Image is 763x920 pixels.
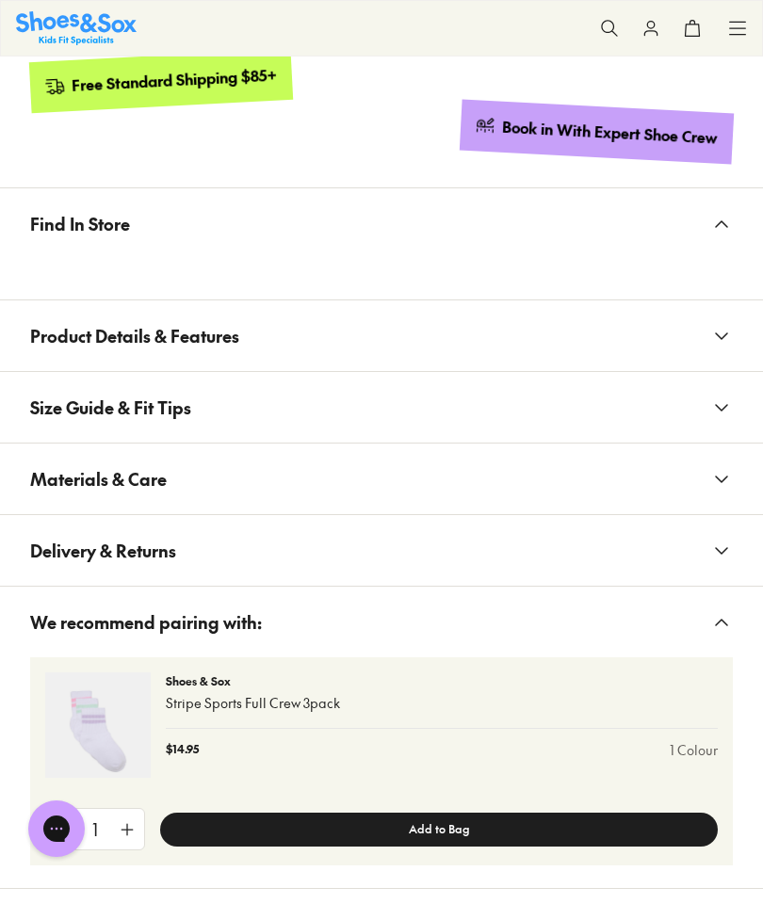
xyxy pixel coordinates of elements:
[80,809,110,849] div: 1
[166,672,718,689] p: Shoes & Sox
[16,11,137,44] img: SNS_Logo_Responsive.svg
[29,49,293,113] a: Free Standard Shipping $85+
[30,451,167,507] span: Materials & Care
[30,379,191,435] span: Size Guide & Fit Tips
[19,794,94,864] iframe: Gorgias live chat messenger
[16,11,137,44] a: Shoes & Sox
[30,523,176,578] span: Delivery & Returns
[670,740,718,760] a: 1 Colour
[72,65,278,96] div: Free Standard Shipping $85+
[166,740,199,760] p: $14.95
[30,594,262,650] span: We recommend pairing with:
[30,259,733,277] iframe: Find in Store
[45,672,151,778] img: 4-493184_1
[160,813,718,847] button: Add to Bag
[460,100,734,165] a: Book in With Expert Shoe Crew
[502,117,719,149] div: Book in With Expert Shoe Crew
[30,196,130,251] span: Find In Store
[30,308,239,363] span: Product Details & Features
[166,693,718,713] p: Stripe Sports Full Crew 3pack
